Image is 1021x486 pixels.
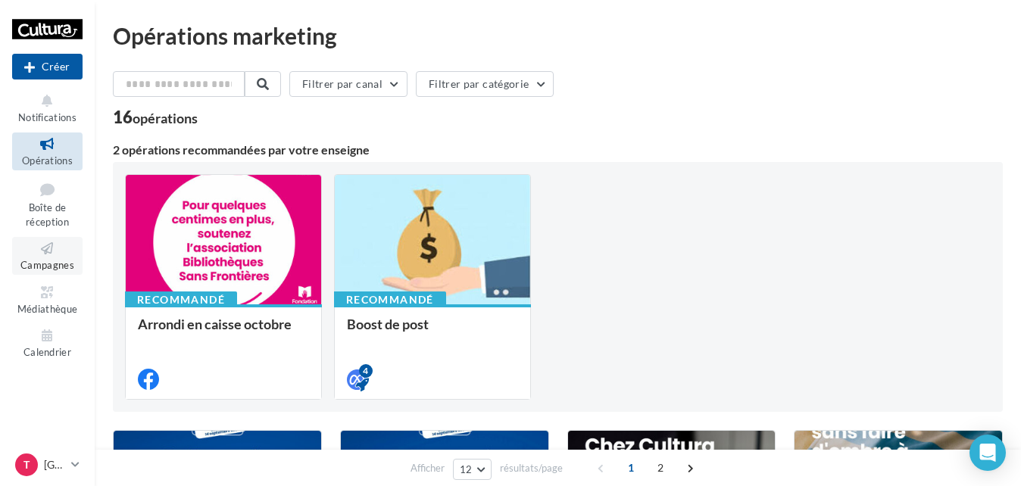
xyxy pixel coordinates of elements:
a: Opérations [12,132,83,170]
div: Open Intercom Messenger [969,435,1006,471]
a: Boîte de réception [12,176,83,232]
span: 1 [619,456,643,480]
span: Notifications [18,111,76,123]
div: 4 [359,364,373,378]
span: Boîte de réception [26,201,69,228]
span: T [23,457,30,472]
span: Médiathèque [17,303,78,315]
div: Nouvelle campagne [12,54,83,79]
button: Notifications [12,89,83,126]
div: Opérations marketing [113,24,1003,47]
div: 16 [113,109,198,126]
button: Créer [12,54,83,79]
span: Opérations [22,154,73,167]
div: Arrondi en caisse octobre [138,316,309,347]
span: Afficher [411,461,445,475]
div: opérations [133,111,198,125]
p: [GEOGRAPHIC_DATA] [44,457,65,472]
span: Campagnes [20,259,74,271]
button: Filtrer par catégorie [416,71,554,97]
a: Médiathèque [12,281,83,318]
div: Boost de post [347,316,518,347]
span: 12 [460,463,473,475]
a: Campagnes [12,237,83,274]
a: Calendrier [12,324,83,361]
span: Calendrier [23,346,71,358]
div: Recommandé [125,291,237,308]
div: 2 opérations recommandées par votre enseigne [113,144,1003,156]
button: 12 [453,459,492,480]
a: T [GEOGRAPHIC_DATA] [12,450,83,479]
button: Filtrer par canal [289,71,407,97]
span: résultats/page [500,461,563,475]
div: Recommandé [334,291,446,308]
span: 2 [648,456,673,480]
